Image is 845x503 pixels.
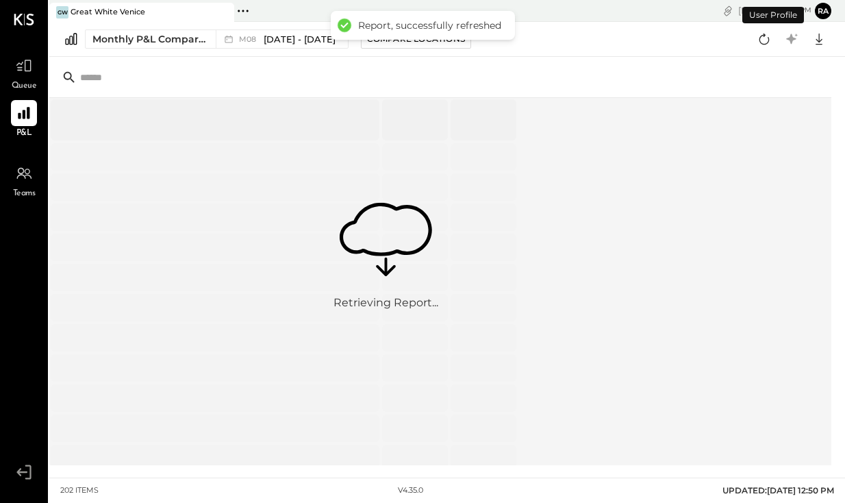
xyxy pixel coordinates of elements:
[13,188,36,200] span: Teams
[398,485,423,496] div: v 4.35.0
[92,32,207,46] div: Monthly P&L Comparison
[1,100,47,140] a: P&L
[333,295,438,311] div: Retrieving Report...
[85,29,349,49] button: Monthly P&L Comparison M08[DATE] - [DATE]
[1,53,47,93] a: Queue
[358,19,501,32] div: Report, successfully refreshed
[264,33,336,46] span: [DATE] - [DATE]
[738,4,811,17] div: [DATE]
[71,7,145,18] div: Great White Venice
[12,80,37,93] span: Queue
[742,7,804,23] div: User Profile
[815,3,831,19] button: ra
[721,3,735,18] div: copy link
[60,485,99,496] div: 202 items
[800,5,811,15] span: pm
[770,4,798,17] span: 12 : 50
[722,485,834,495] span: UPDATED: [DATE] 12:50 PM
[1,160,47,200] a: Teams
[56,6,68,19] div: GW
[239,36,260,43] span: M08
[16,127,32,140] span: P&L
